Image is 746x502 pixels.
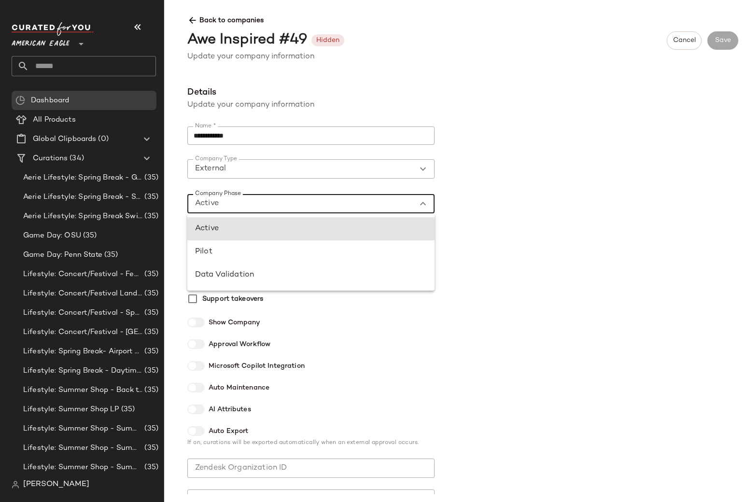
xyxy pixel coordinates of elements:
[202,292,263,306] label: Support takeovers
[187,86,496,99] span: Details
[187,51,738,63] div: Update your company information
[142,288,158,299] span: (35)
[316,35,339,45] div: Hidden
[15,96,25,105] img: svg%3e
[23,192,142,203] span: Aerie Lifestyle: Spring Break - Sporty
[142,385,158,396] span: (35)
[23,404,119,415] span: Lifestyle: Summer Shop LP
[23,443,142,454] span: Lifestyle: Summer Shop - Summer Internship
[209,383,269,393] span: Auto Maintenance
[142,192,158,203] span: (35)
[209,426,248,436] span: Auto Export
[673,37,696,44] span: Cancel
[96,134,108,145] span: (0)
[33,134,96,145] span: Global Clipboards
[23,211,142,222] span: Aerie Lifestyle: Spring Break Swimsuits Landing Page
[12,33,70,50] span: American Eagle
[23,462,142,473] span: Lifestyle: Summer Shop - Summer Study Sessions
[12,22,94,36] img: cfy_white_logo.C9jOOHJF.svg
[187,29,308,51] div: Awe Inspired #49
[23,230,81,241] span: Game Day: OSU
[33,114,76,125] span: All Products
[187,99,496,111] div: Update your company information
[33,153,68,164] span: Curations
[23,269,142,280] span: Lifestyle: Concert/Festival - Femme
[142,346,158,357] span: (35)
[187,213,435,291] div: Company Phase-list
[209,404,251,415] span: AI Attributes
[142,327,158,338] span: (35)
[187,440,496,446] div: If on, curations will be exported automatically when an external approval occurs.
[209,339,270,349] span: Approval Workflow
[102,250,118,261] span: (35)
[23,346,142,357] span: Lifestyle: Spring Break- Airport Style
[195,246,427,258] div: Pilot
[142,307,158,319] span: (35)
[142,269,158,280] span: (35)
[209,318,261,328] span: Show Company
[142,365,158,376] span: (35)
[142,172,158,183] span: (35)
[23,250,102,261] span: Game Day: Penn State
[119,404,135,415] span: (35)
[667,31,702,50] button: Cancel
[23,327,142,338] span: Lifestyle: Concert/Festival - [GEOGRAPHIC_DATA]
[12,481,19,488] img: svg%3e
[142,423,158,434] span: (35)
[142,462,158,473] span: (35)
[209,361,305,371] span: Microsoft Copilot Integration
[23,307,142,319] span: Lifestyle: Concert/Festival - Sporty
[195,198,219,209] span: Active
[23,172,142,183] span: Aerie Lifestyle: Spring Break - Girly/Femme
[23,479,89,490] span: [PERSON_NAME]
[81,230,97,241] span: (35)
[23,288,142,299] span: Lifestyle: Concert/Festival Landing Page
[195,223,427,235] div: Active
[187,8,738,26] span: Back to companies
[195,269,427,281] div: Data Validation
[142,443,158,454] span: (35)
[195,163,226,175] span: External
[31,95,69,106] span: Dashboard
[68,153,84,164] span: (34)
[142,211,158,222] span: (35)
[23,365,142,376] span: Lifestyle: Spring Break - Daytime Casual
[23,385,142,396] span: Lifestyle: Summer Shop - Back to School Essentials
[23,423,142,434] span: Lifestyle: Summer Shop - Summer Abroad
